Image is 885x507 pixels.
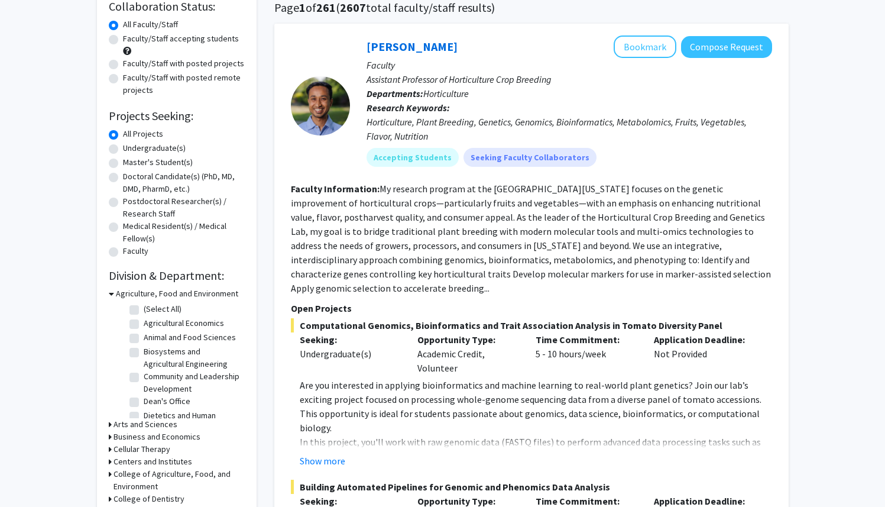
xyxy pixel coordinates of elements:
a: [PERSON_NAME] [367,39,458,54]
h1: Page of ( total faculty/staff results) [274,1,789,15]
label: Dietetics and Human Nutrition [144,409,242,434]
label: Faculty/Staff with posted projects [123,57,244,70]
p: Are you interested in applying bioinformatics and machine learning to real-world plant genetics? ... [300,378,772,435]
label: Community and Leadership Development [144,370,242,395]
label: All Projects [123,128,163,140]
label: Faculty/Staff with posted remote projects [123,72,245,96]
label: All Faculty/Staff [123,18,178,31]
h3: Agriculture, Food and Environment [116,288,238,300]
iframe: Chat [9,454,50,498]
p: Opportunity Type: [417,332,518,347]
mat-chip: Accepting Students [367,148,459,167]
div: Horticulture, Plant Breeding, Genetics, Genomics, Bioinformatics, Metabolomics, Fruits, Vegetable... [367,115,772,143]
button: Compose Request to Manoj Sapkota [681,36,772,58]
label: (Select All) [144,303,181,315]
div: Undergraduate(s) [300,347,400,361]
button: Show more [300,454,345,468]
mat-chip: Seeking Faculty Collaborators [463,148,597,167]
p: Time Commitment: [536,332,636,347]
label: Agricultural Economics [144,317,224,330]
span: Horticulture [423,88,469,99]
b: Departments: [367,88,423,99]
label: Dean's Office [144,395,190,408]
label: Biosystems and Agricultural Engineering [144,345,242,370]
b: Research Keywords: [367,102,450,114]
p: Open Projects [291,301,772,315]
label: Faculty/Staff accepting students [123,33,239,45]
label: Undergraduate(s) [123,142,186,154]
h3: Cellular Therapy [114,443,170,456]
label: Medical Resident(s) / Medical Fellow(s) [123,220,245,245]
span: Computational Genomics, Bioinformatics and Trait Association Analysis in Tomato Diversity Panel [291,318,772,332]
button: Add Manoj Sapkota to Bookmarks [614,35,676,58]
label: Faculty [123,245,148,257]
b: Faculty Information: [291,183,380,195]
h3: Business and Economics [114,431,200,443]
span: Building Automated Pipelines for Genomic and Phenomics Data Analysis [291,480,772,494]
label: Master's Student(s) [123,156,193,169]
label: Doctoral Candidate(s) (PhD, MD, DMD, PharmD, etc.) [123,170,245,195]
p: Faculty [367,58,772,72]
label: Postdoctoral Researcher(s) / Research Staff [123,195,245,220]
p: Application Deadline: [654,332,754,347]
h3: College of Agriculture, Food, and Environment [114,468,245,493]
h2: Division & Department: [109,269,245,283]
div: Academic Credit, Volunteer [409,332,527,375]
h3: College of Dentistry [114,493,184,505]
div: 5 - 10 hours/week [527,332,645,375]
label: Animal and Food Sciences [144,331,236,344]
h3: Centers and Institutes [114,456,192,468]
p: In this project, you'll work with raw genomic data (FASTQ files) to perform advanced data process... [300,435,772,506]
p: Seeking: [300,332,400,347]
div: Not Provided [645,332,763,375]
h2: Projects Seeking: [109,109,245,123]
fg-read-more: My research program at the [GEOGRAPHIC_DATA][US_STATE] focuses on the genetic improvement of hort... [291,183,771,294]
p: Assistant Professor of Horticulture Crop Breeding [367,72,772,86]
h3: Arts and Sciences [114,418,177,431]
